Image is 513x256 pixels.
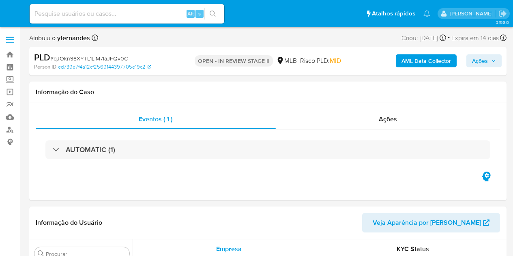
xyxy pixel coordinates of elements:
span: Atribuiu o [29,34,90,43]
div: Criou: [DATE] [401,32,446,43]
span: Alt [187,10,194,17]
b: AML Data Collector [401,54,451,67]
button: Veja Aparência por [PERSON_NAME] [362,213,500,232]
span: Veja Aparência por [PERSON_NAME] [373,213,481,232]
input: Pesquise usuários ou casos... [30,9,224,19]
span: Ações [379,114,397,124]
h1: Informação do Caso [36,88,500,96]
b: PLD [34,51,50,64]
p: yngrid.fernandes@mercadolivre.com [450,10,496,17]
div: MLB [276,56,297,65]
h3: AUTOMATIC (1) [66,145,115,154]
span: KYC Status [397,244,429,254]
div: AUTOMATIC (1) [45,140,490,159]
a: Notificações [423,10,430,17]
button: Ações [466,54,502,67]
span: MID [330,56,341,65]
span: Atalhos rápidos [372,9,415,18]
span: Eventos ( 1 ) [139,114,172,124]
span: - [448,32,450,43]
span: s [198,10,201,17]
span: # qJOkn98XYTL1LIM7IaJFQv0C [50,54,128,62]
p: OPEN - IN REVIEW STAGE II [195,55,273,67]
a: Sair [498,9,507,18]
span: Expira em 14 dias [451,34,499,43]
span: Ações [472,54,488,67]
button: AML Data Collector [396,54,457,67]
button: search-icon [204,8,221,19]
b: Person ID [34,63,56,71]
h1: Informação do Usuário [36,219,102,227]
b: yfernandes [56,33,90,43]
span: Empresa [216,244,242,254]
a: ed739e7f4a12cf2569144397705e19c2 [58,63,151,71]
span: Risco PLD: [300,56,341,65]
